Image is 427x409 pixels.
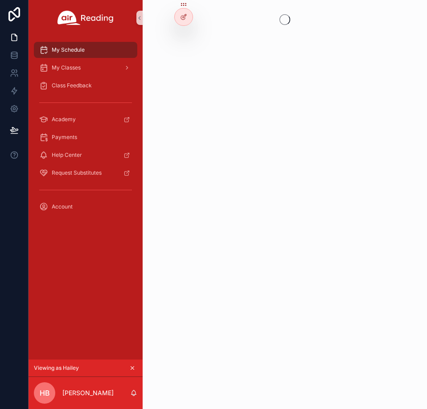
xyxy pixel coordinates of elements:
a: Account [34,199,137,215]
a: Class Feedback [34,78,137,94]
span: Payments [52,134,77,141]
a: Academy [34,111,137,127]
span: Request Substitutes [52,169,102,176]
a: My Classes [34,60,137,76]
p: [PERSON_NAME] [62,389,114,397]
span: Help Center [52,151,82,159]
div: scrollable content [29,36,143,226]
a: Request Substitutes [34,165,137,181]
span: HB [40,388,50,398]
span: Viewing as Hailey [34,364,79,372]
span: Academy [52,116,76,123]
a: My Schedule [34,42,137,58]
span: My Schedule [52,46,85,53]
span: Class Feedback [52,82,92,89]
span: My Classes [52,64,81,71]
a: Help Center [34,147,137,163]
a: Payments [34,129,137,145]
img: App logo [57,11,114,25]
span: Account [52,203,73,210]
